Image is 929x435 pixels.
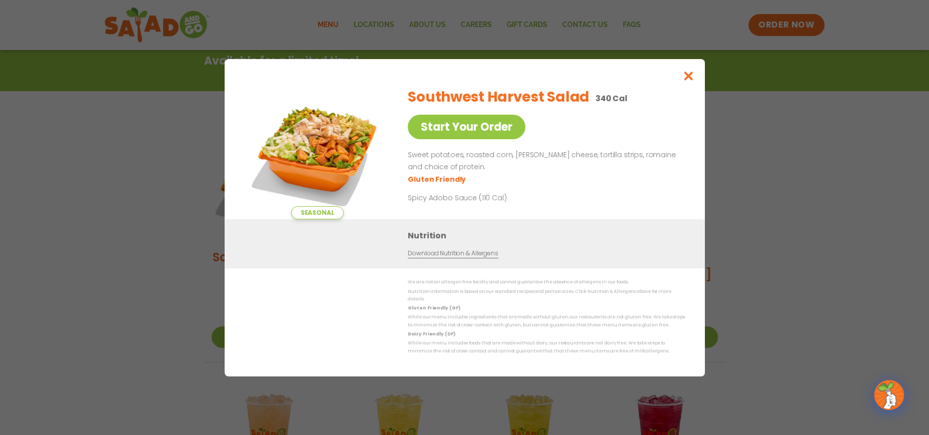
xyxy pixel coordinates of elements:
[408,339,685,355] p: While our menu includes foods that are made without dairy, our restaurants are not dairy free. We...
[408,305,460,311] strong: Gluten Friendly (GF)
[408,278,685,286] p: We are not an allergen free facility and cannot guarantee the absence of allergens in our foods.
[408,249,498,258] a: Download Nutrition & Allergens
[408,287,685,303] p: Nutrition information is based on our standard recipes and portion sizes. Click Nutrition & Aller...
[291,206,343,219] span: Seasonal
[408,229,690,242] h3: Nutrition
[247,79,387,219] img: Featured product photo for Southwest Harvest Salad
[672,59,704,93] button: Close modal
[408,174,467,184] li: Gluten Friendly
[408,192,593,203] p: Spicy Adobo Sauce (110 Cal)
[408,331,455,337] strong: Dairy Friendly (DF)
[408,149,681,173] p: Sweet potatoes, roasted corn, [PERSON_NAME] cheese, tortilla strips, romaine and choice of protein.
[408,115,525,139] a: Start Your Order
[875,381,903,409] img: wpChatIcon
[595,92,627,105] p: 340 Cal
[408,87,589,108] h2: Southwest Harvest Salad
[408,313,685,329] p: While our menu includes ingredients that are made without gluten, our restaurants are not gluten ...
